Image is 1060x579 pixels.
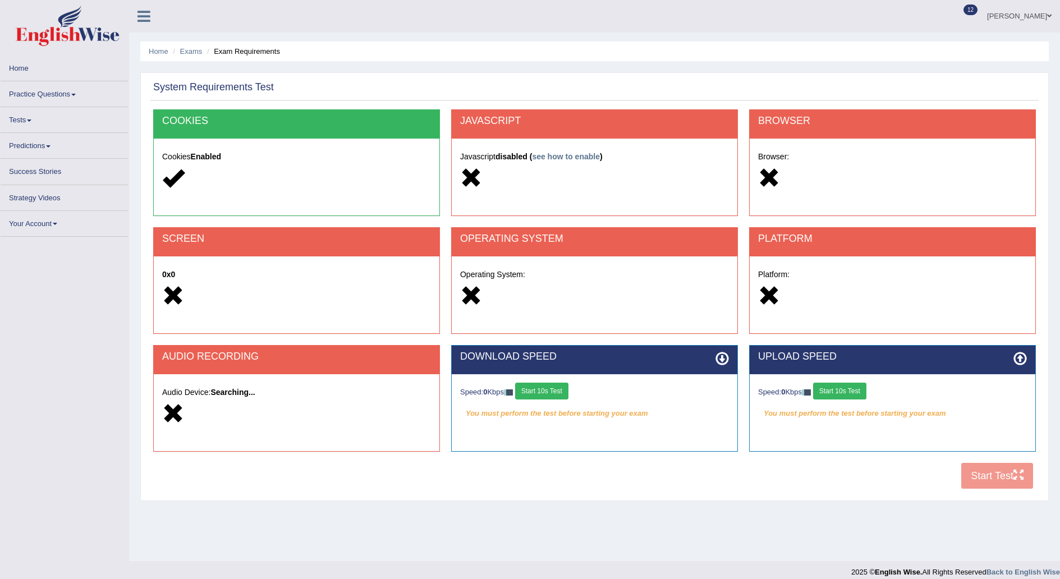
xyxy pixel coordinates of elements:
a: Home [149,47,168,56]
h5: Browser: [758,153,1027,161]
h2: OPERATING SYSTEM [460,233,729,245]
h2: BROWSER [758,116,1027,127]
img: ajax-loader-fb-connection.gif [802,389,811,396]
h5: Operating System: [460,270,729,279]
a: Home [1,56,129,77]
li: Exam Requirements [204,46,280,57]
h2: SCREEN [162,233,431,245]
a: Practice Questions [1,81,129,103]
a: Your Account [1,211,129,233]
a: see how to enable [532,152,600,161]
h5: Javascript [460,153,729,161]
h5: Audio Device: [162,388,431,397]
strong: 0 [781,388,785,396]
strong: English Wise. [875,568,922,576]
a: Predictions [1,133,129,155]
button: Start 10s Test [515,383,568,399]
a: Exams [180,47,203,56]
strong: disabled ( ) [495,152,603,161]
h5: Platform: [758,270,1027,279]
h2: AUDIO RECORDING [162,351,431,362]
img: ajax-loader-fb-connection.gif [504,389,513,396]
h2: JAVASCRIPT [460,116,729,127]
h2: DOWNLOAD SPEED [460,351,729,362]
strong: Enabled [191,152,221,161]
strong: Searching... [210,388,255,397]
a: Success Stories [1,159,129,181]
div: 2025 © All Rights Reserved [851,561,1060,577]
strong: 0x0 [162,270,175,279]
a: Strategy Videos [1,185,129,207]
h2: PLATFORM [758,233,1027,245]
span: 12 [963,4,978,15]
a: Tests [1,107,129,129]
h2: COOKIES [162,116,431,127]
h2: UPLOAD SPEED [758,351,1027,362]
h2: System Requirements Test [153,82,274,93]
div: Speed: Kbps [758,383,1027,402]
div: Speed: Kbps [460,383,729,402]
em: You must perform the test before starting your exam [758,405,1027,422]
h5: Cookies [162,153,431,161]
em: You must perform the test before starting your exam [460,405,729,422]
button: Start 10s Test [813,383,866,399]
a: Back to English Wise [986,568,1060,576]
strong: 0 [483,388,487,396]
